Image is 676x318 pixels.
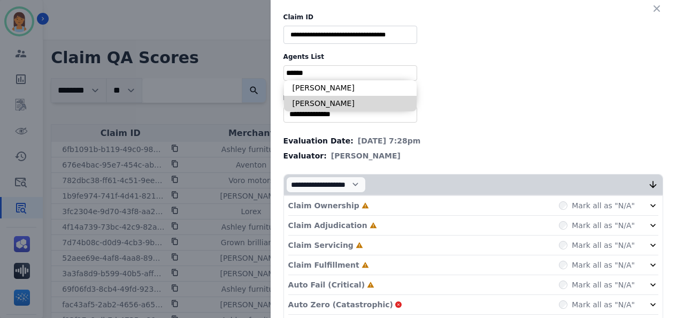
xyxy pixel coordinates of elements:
[331,150,401,161] span: [PERSON_NAME]
[572,240,635,251] label: Mark all as "N/A"
[283,135,663,146] div: Evaluation Date:
[572,220,635,231] label: Mark all as "N/A"
[283,52,663,61] label: Agents List
[284,80,417,96] li: [PERSON_NAME]
[288,260,359,270] p: Claim Fulfillment
[288,240,354,251] p: Claim Servicing
[283,94,663,102] label: Merchants List
[572,299,635,310] label: Mark all as "N/A"
[286,67,414,79] ul: selected options
[288,299,393,310] p: Auto Zero (Catastrophic)
[283,150,663,161] div: Evaluator:
[286,109,414,120] ul: selected options
[572,200,635,211] label: Mark all as "N/A"
[288,279,365,290] p: Auto Fail (Critical)
[572,279,635,290] label: Mark all as "N/A"
[288,220,367,231] p: Claim Adjudication
[283,13,663,21] label: Claim ID
[288,200,359,211] p: Claim Ownership
[572,260,635,270] label: Mark all as "N/A"
[284,96,417,111] li: [PERSON_NAME]
[358,135,421,146] span: [DATE] 7:28pm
